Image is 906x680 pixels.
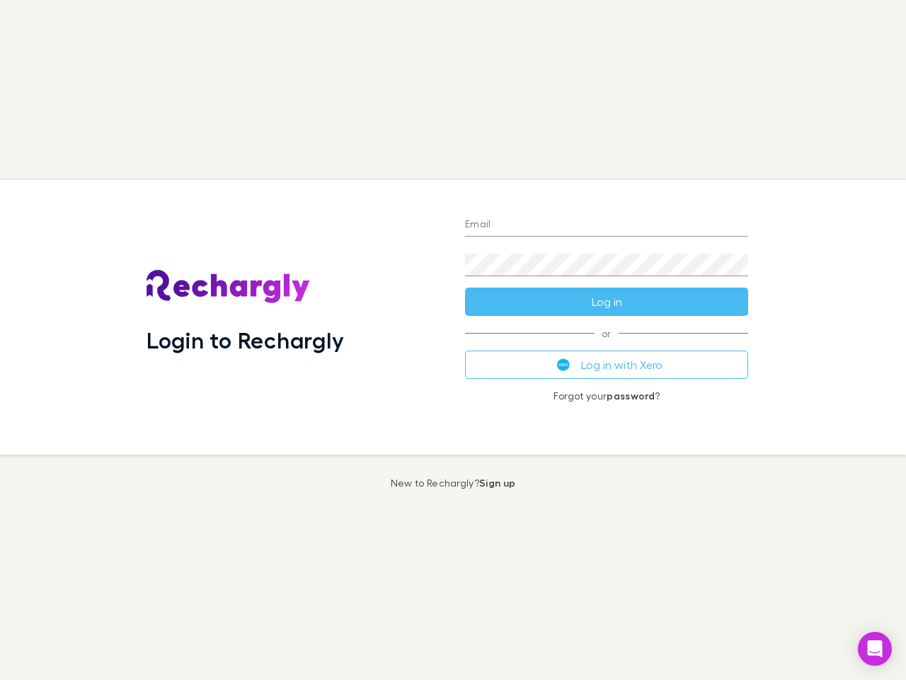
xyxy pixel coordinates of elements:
div: Open Intercom Messenger [858,632,892,666]
button: Log in [465,288,748,316]
img: Xero's logo [557,358,570,371]
button: Log in with Xero [465,351,748,379]
img: Rechargly's Logo [147,270,311,304]
p: Forgot your ? [465,390,748,402]
p: New to Rechargly? [391,477,516,489]
a: Sign up [479,477,515,489]
a: password [607,390,655,402]
h1: Login to Rechargly [147,327,344,353]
